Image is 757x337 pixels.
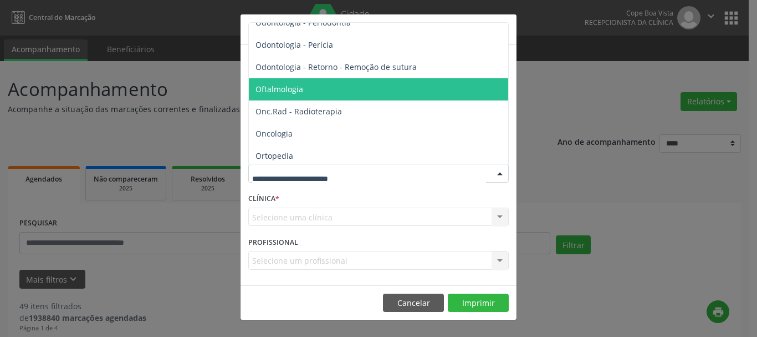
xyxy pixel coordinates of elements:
[448,294,509,313] button: Imprimir
[248,190,279,208] label: CLÍNICA
[255,106,342,117] span: Onc.Rad - Radioterapia
[255,84,303,94] span: Oftalmologia
[248,22,375,37] h5: Relatório de agendamentos
[255,62,417,72] span: Odontologia - Retorno - Remoção de sutura
[255,128,293,139] span: Oncologia
[255,150,293,161] span: Ortopedia
[255,39,333,50] span: Odontologia - Perícia
[494,14,516,42] button: Close
[248,234,298,251] label: PROFISSIONAL
[255,17,351,28] span: Odontologia - Periodontia
[383,294,444,313] button: Cancelar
